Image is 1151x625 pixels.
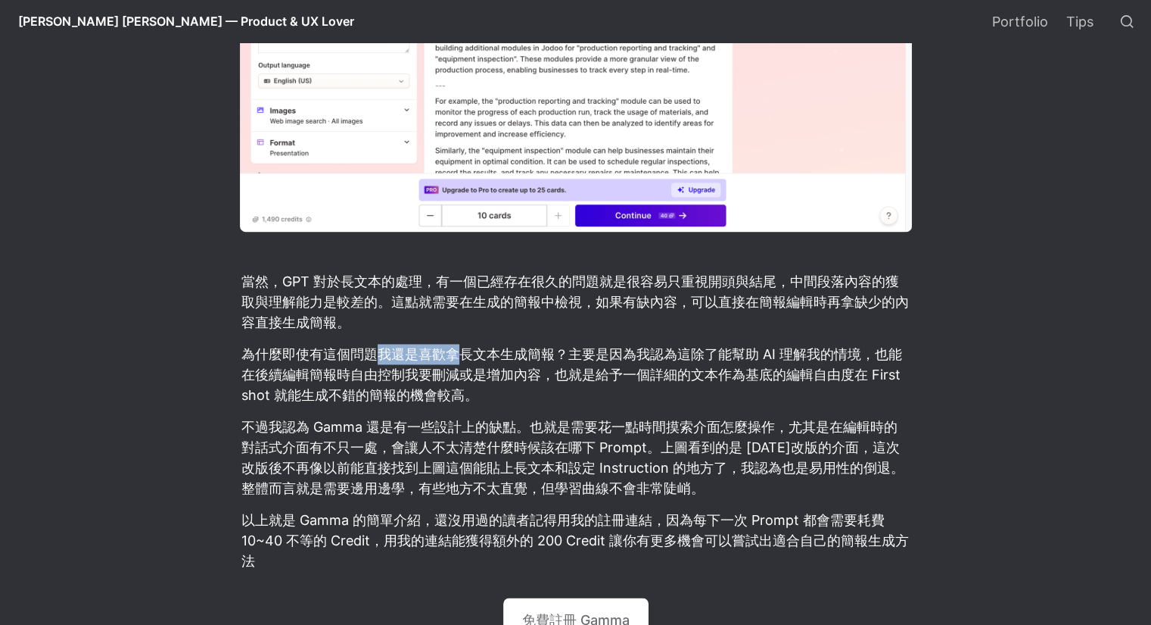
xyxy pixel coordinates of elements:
p: 以上就是 Gamma 的簡單介紹，還沒用過的讀者記得用我的註冊連結，因為每下一次 Prompt 都會需要耗費 10~40 不等的 Credit，用我的連結能獲得額外的 200 Credit 讓你... [240,508,912,573]
p: 當然，GPT 對於長文本的處理，有一個已經存在很久的問題就是很容易只重視開頭與結尾，中間段落內容的獲取與理解能力是較差的。這點就需要在生成的簡報中檢視，如果有缺內容，可以直接在簡報編輯時再拿缺少... [240,269,912,335]
p: 為什麼即使有這個問題我還是喜歡拿長文本生成簡報？主要是因為我認為這除了能幫助 AI 理解我的情境，也能在後續編輯簡報時自由控制我要刪減或是增加內容，也就是給予一個詳細的文本作為基底的編輯自由度在... [240,342,912,408]
p: 不過我認為 Gamma 還是有一些設計上的缺點。也就是需要花一點時間摸索介面怎麼操作，尤其是在編輯時的對話式介面有不只一處，會讓人不太清楚什麼時候該在哪下 Prompt。上圖看到的是 [DATE... [240,414,912,501]
span: [PERSON_NAME] [PERSON_NAME] — Product & UX Lover [18,14,354,29]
